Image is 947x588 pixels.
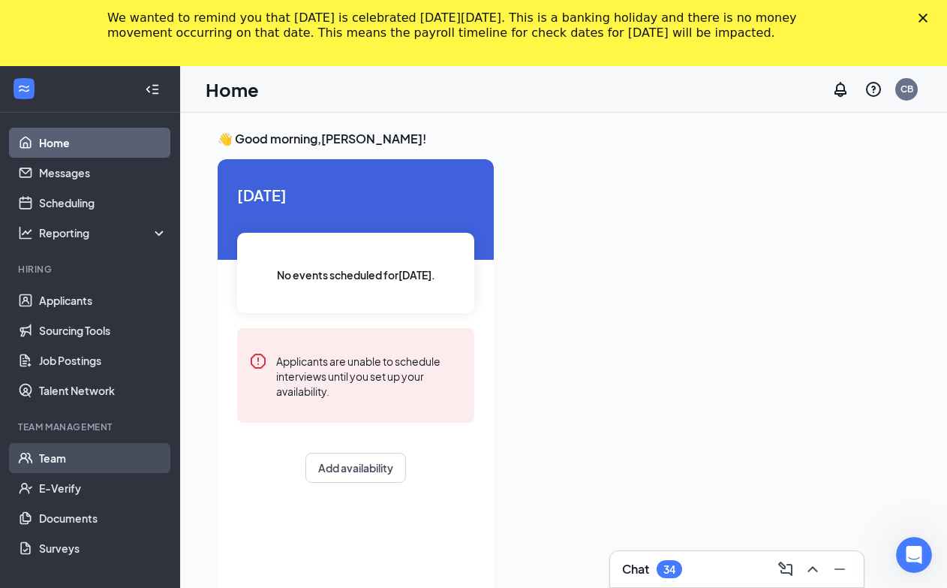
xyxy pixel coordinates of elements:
h3: 👋 Good morning, [PERSON_NAME] ! [218,131,909,147]
button: ComposeMessage [774,557,798,581]
a: Team [39,443,167,473]
div: We wanted to remind you that [DATE] is celebrated [DATE][DATE]. This is a banking holiday and the... [107,11,816,41]
a: Home [39,128,167,158]
h1: Home [206,77,259,102]
svg: Error [249,352,267,370]
svg: ChevronUp [804,560,822,578]
a: Scheduling [39,188,167,218]
a: Sourcing Tools [39,315,167,345]
svg: Notifications [831,80,849,98]
svg: Analysis [18,225,33,240]
button: Add availability [305,453,406,483]
div: Close [918,14,933,23]
svg: WorkstreamLogo [17,81,32,96]
h3: Chat [622,561,649,577]
div: CB [900,83,913,95]
div: Hiring [18,263,164,276]
svg: QuestionInfo [864,80,882,98]
button: ChevronUp [801,557,825,581]
a: Job Postings [39,345,167,375]
svg: ComposeMessage [777,560,795,578]
a: E-Verify [39,473,167,503]
a: Messages [39,158,167,188]
div: Team Management [18,421,164,433]
a: Surveys [39,533,167,563]
div: Reporting [39,225,168,240]
div: Applicants are unable to schedule interviews until you set up your availability. [276,352,462,399]
svg: Minimize [831,560,849,578]
a: Applicants [39,285,167,315]
span: No events scheduled for [DATE] . [277,267,435,283]
span: [DATE] [237,183,474,207]
svg: Collapse [145,82,160,97]
button: Minimize [828,557,852,581]
a: Talent Network [39,375,167,406]
iframe: Intercom live chat [896,537,932,573]
div: 34 [663,563,675,576]
a: Documents [39,503,167,533]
